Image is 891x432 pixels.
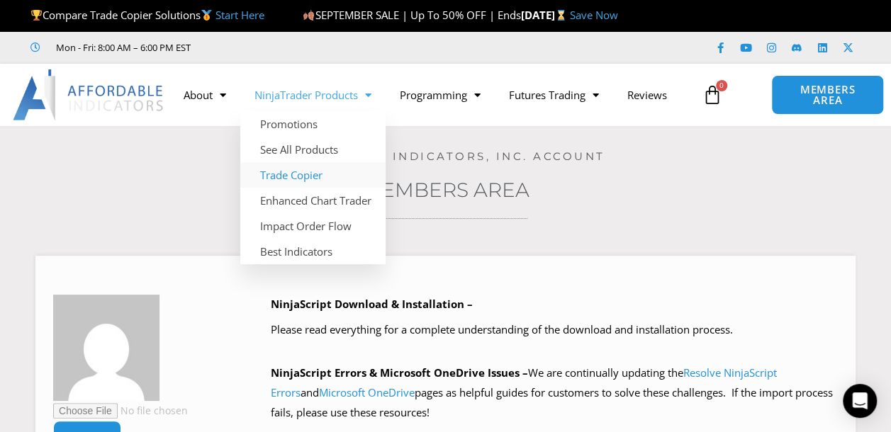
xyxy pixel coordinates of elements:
iframe: Customer reviews powered by Trustpilot [211,40,423,55]
a: Start Here [215,8,264,22]
img: LogoAI | Affordable Indicators – NinjaTrader [13,69,165,120]
img: 🥇 [201,10,212,21]
a: Save Now [570,8,618,22]
ul: NinjaTrader Products [240,111,386,264]
a: Trade Copier [240,162,386,188]
a: Enhanced Chart Trader [240,188,386,213]
a: Microsoft OneDrive [319,385,415,399]
img: 🏆 [31,10,42,21]
span: Compare Trade Copier Solutions [30,8,264,22]
div: Open Intercom Messenger [843,384,877,418]
a: Impact Order Flow [240,213,386,239]
span: Mon - Fri: 8:00 AM – 6:00 PM EST [52,39,191,56]
a: Best Indicators [240,239,386,264]
img: ⌛ [556,10,566,21]
a: Resolve NinjaScript Errors [271,365,777,399]
a: About [169,79,240,111]
a: Futures Trading [495,79,613,111]
b: NinjaScript Download & Installation – [271,297,473,311]
a: NinjaTrader Products [240,79,386,111]
a: Affordable Indicators, Inc. Account [286,149,605,163]
img: 🍂 [303,10,314,21]
a: Promotions [240,111,386,137]
p: We are continually updating the and pages as helpful guides for customers to solve these challeng... [271,363,838,423]
span: MEMBERS AREA [786,84,868,106]
span: SEPTEMBER SALE | Up To 50% OFF | Ends [303,8,520,22]
a: Reviews [613,79,681,111]
span: 0 [716,80,727,91]
a: 0 [681,74,744,115]
strong: [DATE] [520,8,569,22]
img: 3d2dc72ce8dbb81ec827a3cbbe734740398c68cb8f3243929b4668e54a520950 [53,295,159,401]
b: NinjaScript Errors & Microsoft OneDrive Issues – [271,365,528,380]
a: See All Products [240,137,386,162]
nav: Menu [169,79,695,111]
a: Programming [386,79,495,111]
a: Members Area [362,178,529,202]
a: MEMBERS AREA [771,75,883,115]
p: Please read everything for a complete understanding of the download and installation process. [271,320,838,340]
